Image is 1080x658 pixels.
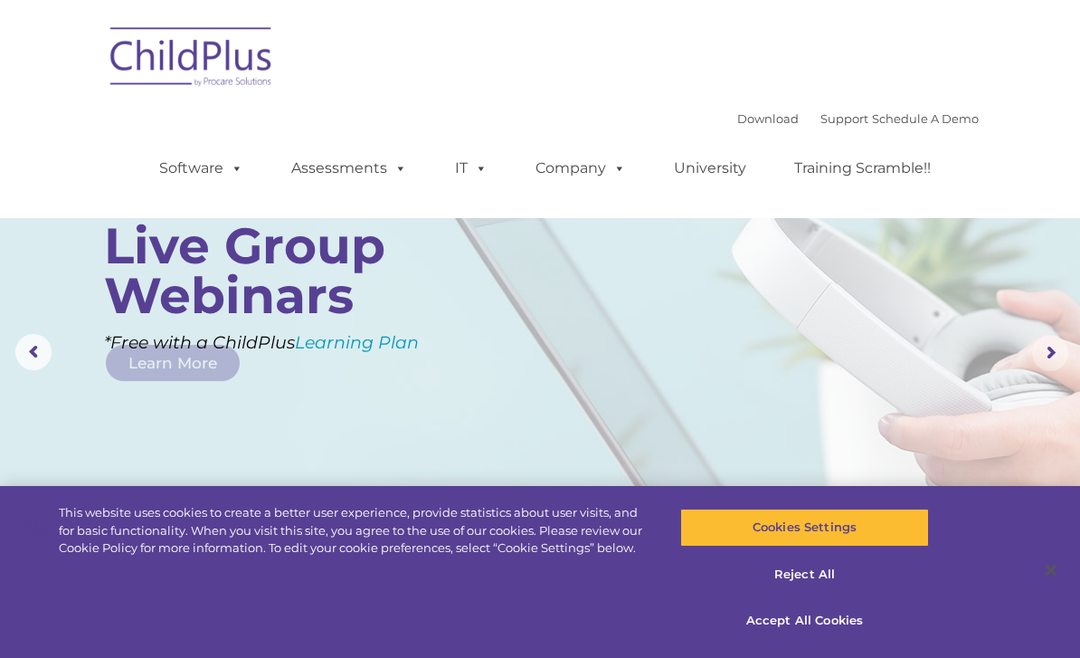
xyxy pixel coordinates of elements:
rs-layer: Live Group Webinars [104,221,455,320]
a: IT [437,150,506,186]
img: ChildPlus by Procare Solutions [101,14,282,105]
a: Software [141,150,261,186]
a: Learning Plan [295,332,419,353]
button: Reject All [680,556,929,594]
button: Close [1031,550,1071,590]
a: Assessments [273,150,425,186]
a: Company [517,150,644,186]
font: | [737,111,979,126]
a: Training Scramble!! [776,150,949,186]
a: Schedule A Demo [872,111,979,126]
a: Learn More [106,345,240,381]
a: University [656,150,764,186]
button: Accept All Cookies [680,602,929,640]
button: Cookies Settings [680,509,929,547]
div: This website uses cookies to create a better user experience, provide statistics about user visit... [59,504,648,558]
rs-layer: *Free with a ChildPlus [104,327,486,359]
a: Download [737,111,799,126]
a: Support [820,111,868,126]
